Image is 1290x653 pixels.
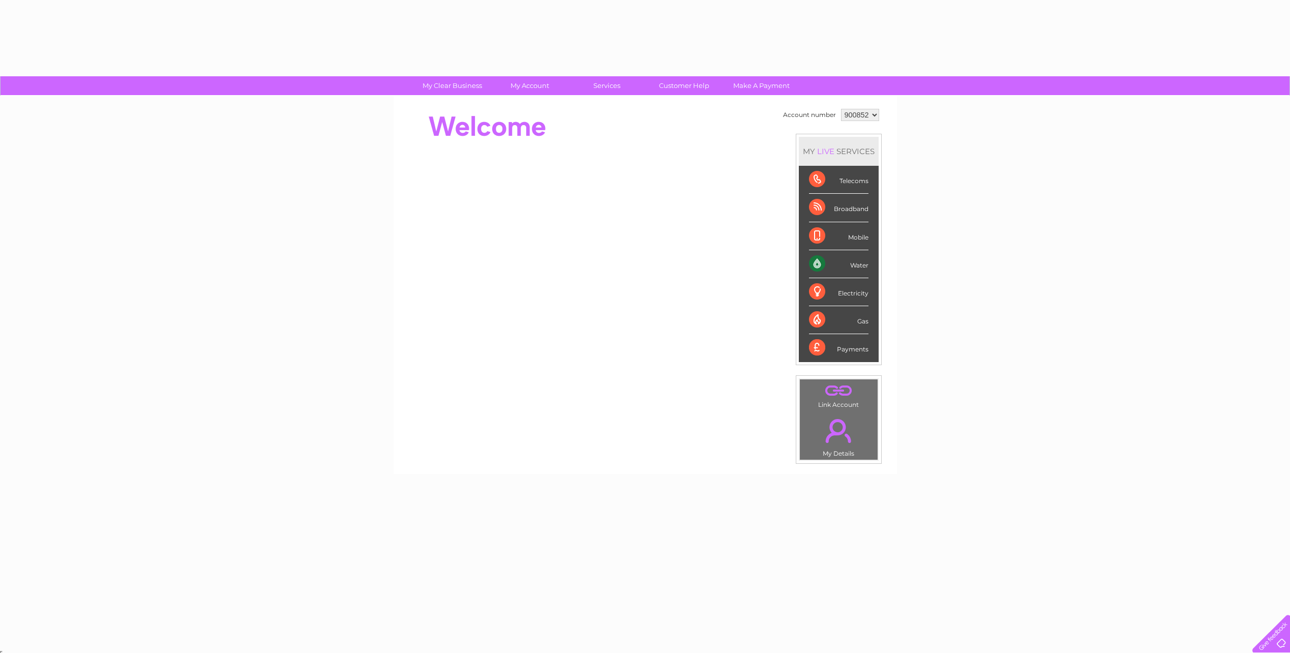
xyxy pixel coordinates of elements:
a: Services [565,76,649,95]
div: Payments [809,334,868,362]
a: Make A Payment [719,76,803,95]
div: Mobile [809,222,868,250]
a: . [802,382,875,400]
td: My Details [799,410,878,460]
div: Broadband [809,194,868,222]
td: Account number [781,106,838,124]
div: LIVE [815,146,836,156]
div: Water [809,250,868,278]
a: Customer Help [642,76,726,95]
div: Gas [809,306,868,334]
div: Electricity [809,278,868,306]
a: My Account [488,76,572,95]
div: Telecoms [809,166,868,194]
a: My Clear Business [410,76,494,95]
a: . [802,413,875,449]
div: MY SERVICES [799,137,879,166]
td: Link Account [799,379,878,411]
